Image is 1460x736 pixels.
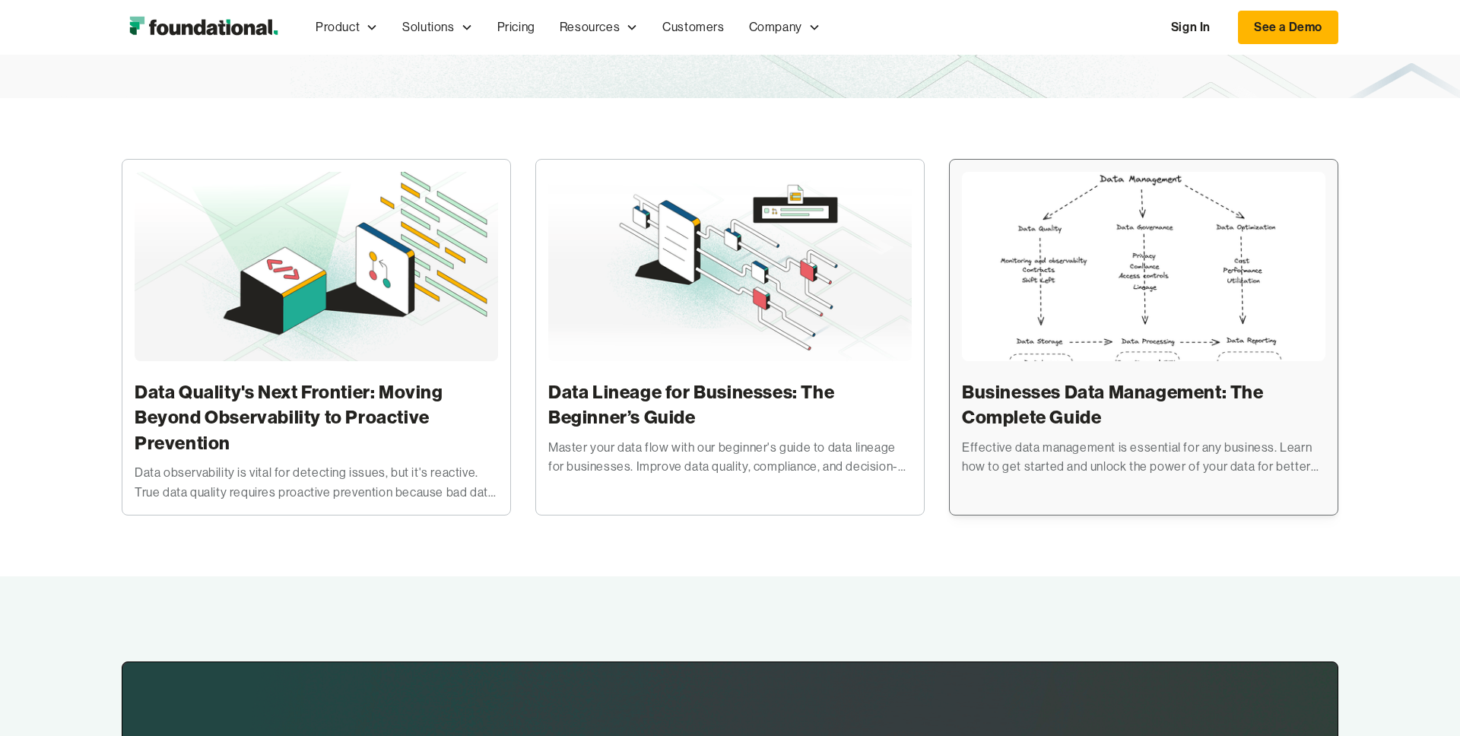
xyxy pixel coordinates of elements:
img: Foundational Logo [122,12,285,43]
h3: Data Lineage for Businesses: The Beginner’s Guide [548,379,912,430]
a: home [122,12,285,43]
a: Data Quality's Next Frontier: Moving Beyond Observability to Proactive PreventionData observabili... [122,159,511,516]
a: See a Demo [1238,11,1338,44]
h3: Data Quality's Next Frontier: Moving Beyond Observability to Proactive Prevention [135,379,498,456]
h3: Businesses Data Management: The Complete Guide [962,379,1325,430]
div: Resources [547,2,650,52]
a: Customers [650,2,736,52]
div: Effective data management is essential for any business. Learn how to get started and unlock the ... [962,438,1325,477]
div: Resources [560,17,620,37]
div: Product [303,2,390,52]
a: Businesses Data Management: The Complete GuideEffective data management is essential for any busi... [949,159,1338,516]
iframe: Chat Widget [1384,663,1460,736]
div: Solutions [390,2,484,52]
a: Pricing [485,2,547,52]
div: Solutions [402,17,454,37]
div: Product [316,17,360,37]
div: Data observability is vital for detecting issues, but it's reactive. True data quality requires p... [135,463,498,502]
div: Company [749,17,802,37]
div: Master your data flow with our beginner's guide to data lineage for businesses. Improve data qual... [548,438,912,477]
a: Sign In [1156,11,1226,43]
a: Data Lineage for Businesses: The Beginner’s GuideMaster your data flow with our beginner's guide ... [535,159,925,516]
div: Company [737,2,833,52]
